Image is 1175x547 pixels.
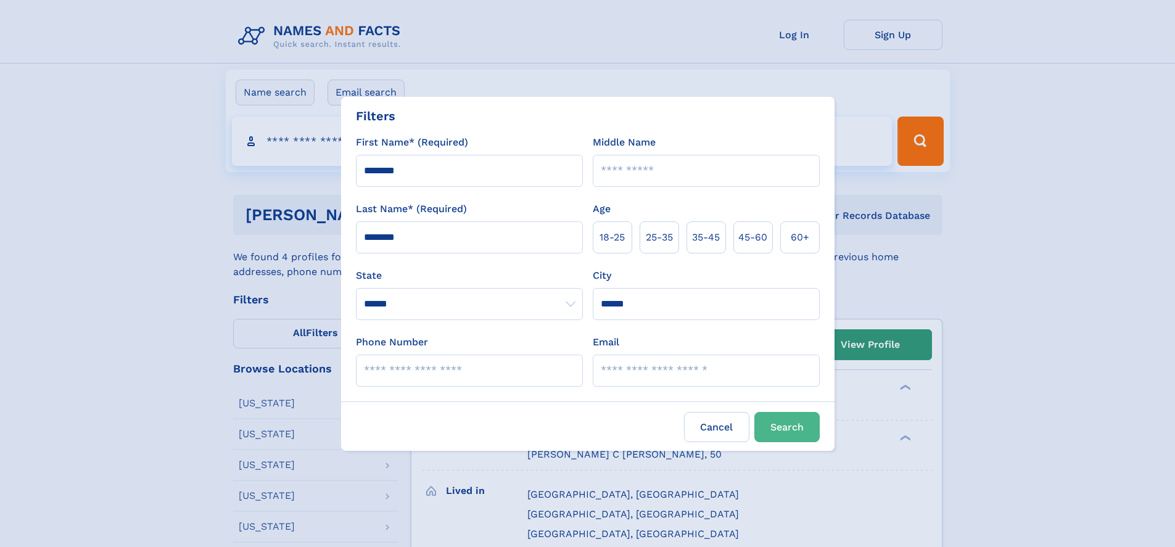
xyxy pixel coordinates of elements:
label: Email [593,335,619,350]
label: Age [593,202,611,216]
span: 60+ [791,230,809,245]
label: City [593,268,611,283]
label: Cancel [684,412,749,442]
button: Search [754,412,820,442]
span: 45‑60 [738,230,767,245]
span: 35‑45 [692,230,720,245]
label: First Name* (Required) [356,135,468,150]
label: Middle Name [593,135,656,150]
span: 25‑35 [646,230,673,245]
div: Filters [356,107,395,125]
label: Last Name* (Required) [356,202,467,216]
label: State [356,268,583,283]
span: 18‑25 [600,230,625,245]
label: Phone Number [356,335,428,350]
